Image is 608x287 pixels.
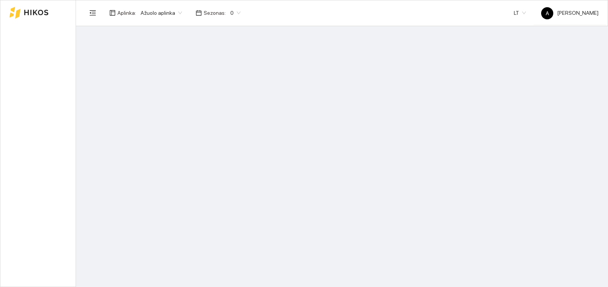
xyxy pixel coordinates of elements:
button: menu-fold [85,5,100,20]
span: Sezonas : [204,9,226,17]
span: layout [109,10,116,16]
span: Aplinka : [117,9,136,17]
span: [PERSON_NAME] [541,10,598,16]
span: Ažuolo aplinka [141,7,182,19]
span: LT [514,7,526,19]
span: calendar [196,10,202,16]
span: A [546,7,549,19]
span: menu-fold [89,9,96,16]
span: 0 [230,7,241,19]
